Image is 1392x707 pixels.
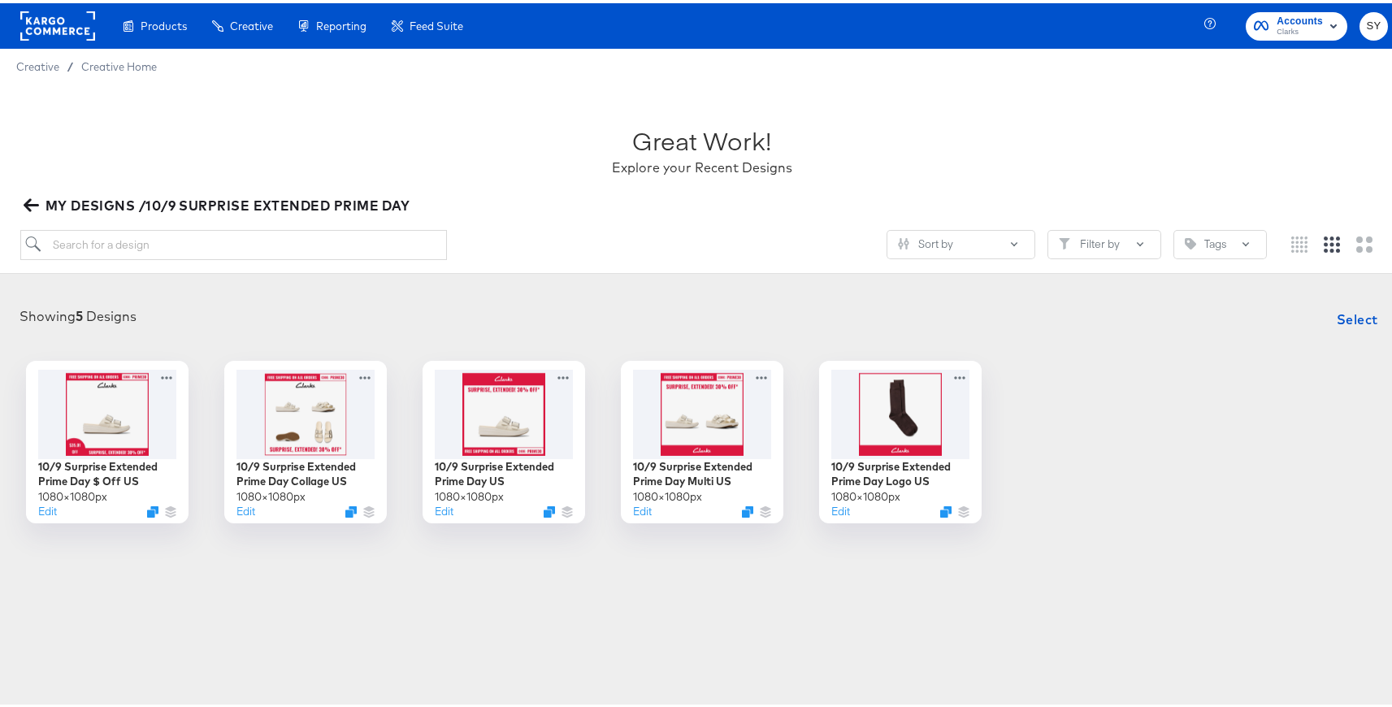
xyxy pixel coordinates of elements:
div: 10/9 Surprise Extended Prime Day US1080×1080pxEditDuplicate [423,358,585,520]
span: Creative [16,57,59,70]
button: Edit [435,501,453,516]
span: Products [141,16,187,29]
span: Reporting [316,16,366,29]
input: Search for a design [20,227,448,257]
div: 1080 × 1080 px [236,486,306,501]
div: 10/9 Surprise Extended Prime Day Multi US1080×1080pxEditDuplicate [621,358,783,520]
span: Creative [230,16,273,29]
div: Great Work! [633,120,772,155]
button: Edit [831,501,850,516]
button: MY DESIGNS /10/9 SURPRISE EXTENDED PRIME DAY [20,191,417,214]
a: Creative Home [81,57,157,70]
div: 10/9 Surprise Extended Prime Day $ Off US [38,456,176,486]
svg: Large grid [1356,233,1372,249]
button: Edit [38,501,57,516]
span: / [59,57,81,70]
div: 1080 × 1080 px [38,486,107,501]
svg: Small grid [1291,233,1307,249]
div: 10/9 Surprise Extended Prime Day Logo US1080×1080pxEditDuplicate [819,358,982,520]
div: 1080 × 1080 px [831,486,900,501]
svg: Tag [1185,235,1196,246]
div: 1080 × 1080 px [633,486,702,501]
span: Select [1337,305,1378,327]
button: SlidersSort by [887,227,1035,256]
span: Feed Suite [410,16,463,29]
div: 10/9 Surprise Extended Prime Day US [435,456,573,486]
svg: Sliders [898,235,909,246]
span: Clarks [1277,23,1323,36]
svg: Duplicate [345,503,357,514]
span: Accounts [1277,10,1323,27]
svg: Filter [1059,235,1070,246]
button: AccountsClarks [1246,9,1347,37]
div: 10/9 Surprise Extended Prime Day Logo US [831,456,969,486]
div: 1080 × 1080 px [435,486,504,501]
div: 10/9 Surprise Extended Prime Day Collage US1080×1080pxEditDuplicate [224,358,387,520]
span: MY DESIGNS /10/9 SURPRISE EXTENDED PRIME DAY [27,191,410,214]
svg: Duplicate [147,503,158,514]
svg: Duplicate [940,503,952,514]
div: 10/9 Surprise Extended Prime Day Multi US [633,456,771,486]
svg: Duplicate [742,503,753,514]
button: FilterFilter by [1047,227,1161,256]
div: Explore your Recent Designs [612,155,792,174]
strong: 5 [76,305,84,321]
button: Select [1330,300,1385,332]
button: Edit [236,501,255,516]
button: TagTags [1173,227,1267,256]
svg: Duplicate [544,503,555,514]
button: SY [1359,9,1388,37]
div: 10/9 Surprise Extended Prime Day $ Off US1080×1080pxEditDuplicate [26,358,189,520]
svg: Medium grid [1324,233,1340,249]
div: 10/9 Surprise Extended Prime Day Collage US [236,456,375,486]
div: Showing Designs [20,304,137,323]
span: SY [1366,14,1381,33]
button: Edit [633,501,652,516]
